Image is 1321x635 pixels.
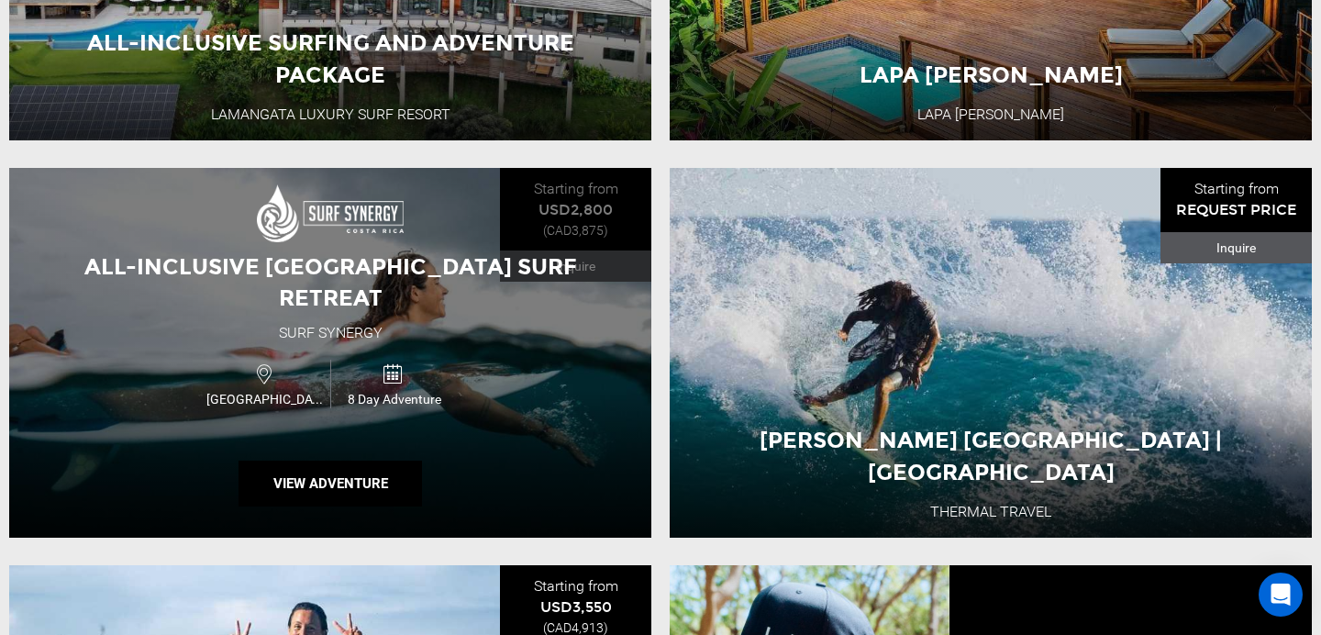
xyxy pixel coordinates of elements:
[239,461,422,507] button: View Adventure
[1259,573,1303,617] div: Open Intercom Messenger
[84,253,577,311] span: All-Inclusive [GEOGRAPHIC_DATA] Surf Retreat
[279,323,383,344] div: Surf Synergy
[331,390,459,408] span: 8 Day Adventure
[257,184,404,241] img: images
[202,390,330,408] span: [GEOGRAPHIC_DATA]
